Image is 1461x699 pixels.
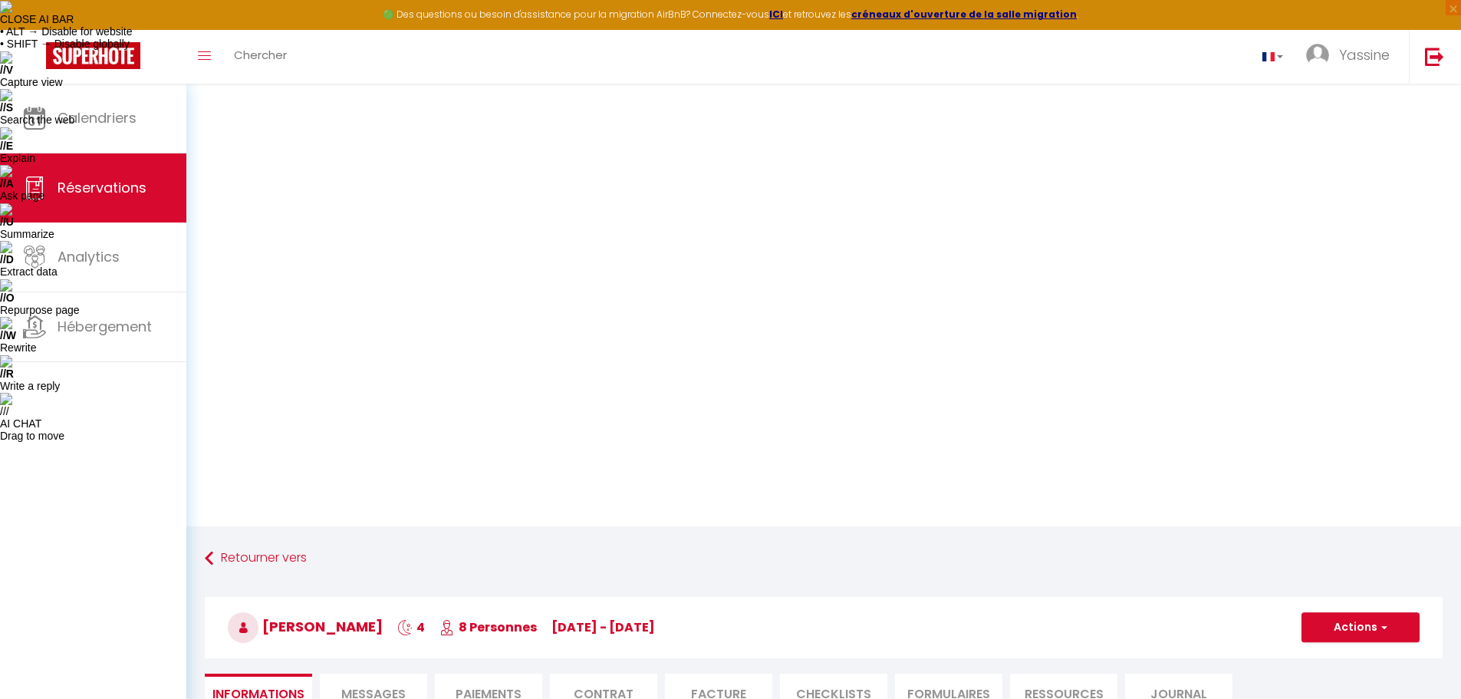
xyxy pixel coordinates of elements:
span: 8 Personnes [439,618,537,636]
button: Actions [1301,612,1420,643]
button: Ouvrir le widget de chat LiveChat [12,6,58,52]
span: [PERSON_NAME] [228,617,383,636]
span: [DATE] - [DATE] [551,618,655,636]
span: 4 [397,618,425,636]
a: Retourner vers [205,545,1443,572]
